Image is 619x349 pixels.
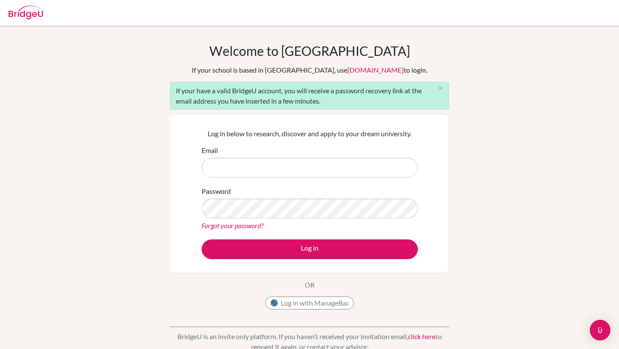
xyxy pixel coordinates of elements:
img: Bridge-U [9,6,43,19]
div: If your have a valid BridgeU account, you will receive a password recovery link at the email addr... [170,82,449,110]
label: Email [202,145,218,156]
button: Log in [202,239,418,259]
p: OR [305,280,315,290]
label: Password [202,186,231,196]
i: close [437,85,444,92]
div: If your school is based in [GEOGRAPHIC_DATA], use to login. [192,65,427,75]
a: click here [408,332,435,340]
p: Log in below to research, discover and apply to your dream university. [202,129,418,139]
button: Close [432,82,449,95]
h1: Welcome to [GEOGRAPHIC_DATA] [209,43,410,58]
a: [DOMAIN_NAME] [347,66,404,74]
div: Open Intercom Messenger [590,320,610,340]
a: Forgot your password? [202,221,264,230]
button: Log in with ManageBac [265,297,354,309]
